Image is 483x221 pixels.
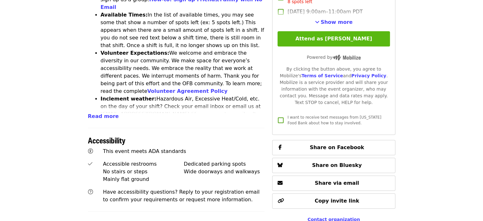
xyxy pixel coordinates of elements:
[101,49,265,95] li: We welcome and embrace the diversity in our community. We make space for everyone’s accessibility...
[88,135,125,146] span: Accessibility
[351,73,386,78] a: Privacy Policy
[321,19,353,25] span: Show more
[88,148,93,154] i: universal-access icon
[101,95,265,133] li: Hazardous Air, Excessive Heat/Cold, etc. on the day of your shift? Check your email inbox or emai...
[272,158,395,173] button: Share on Bluesky
[88,113,119,119] span: Read more
[101,96,157,102] strong: Inclement weather:
[101,11,265,49] li: In the list of available times, you may see some that show a number of spots left (ex: 5 spots le...
[147,88,228,94] a: Volunteer Agreement Policy
[88,189,93,195] i: question-circle icon
[312,162,362,168] span: Share on Bluesky
[315,198,359,204] span: Copy invite link
[103,168,184,176] div: No stairs or steps
[103,160,184,168] div: Accessible restrooms
[103,176,184,183] div: Mainly flat ground
[184,160,265,168] div: Dedicated parking spots
[301,73,343,78] a: Terms of Service
[287,115,381,125] span: I want to receive text messages from [US_STATE] Food Bank about how to stay involved.
[307,55,361,60] span: Powered by
[103,148,186,154] span: This event meets ADA standards
[272,140,395,155] button: Share on Facebook
[315,18,353,26] button: See more timeslots
[272,176,395,191] button: Share via email
[103,189,259,203] span: Have accessibility questions? Reply to your registration email to confirm your requirements or re...
[278,31,390,46] button: Attend as [PERSON_NAME]
[315,180,359,186] span: Share via email
[272,193,395,209] button: Copy invite link
[332,55,361,60] img: Powered by Mobilize
[287,8,363,16] span: [DATE] 9:00am–11:00am PDT
[101,50,170,56] strong: Volunteer Expectations:
[88,113,119,120] button: Read more
[278,66,390,106] div: By clicking the button above, you agree to Mobilize's and . Mobilize is a service provider and wi...
[88,161,92,167] i: check icon
[184,168,265,176] div: Wide doorways and walkways
[101,12,148,18] strong: Available Times:
[310,144,364,150] span: Share on Facebook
